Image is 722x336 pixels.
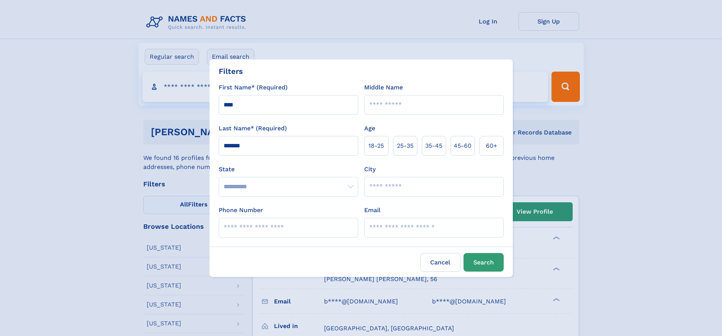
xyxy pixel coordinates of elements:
[219,124,287,133] label: Last Name* (Required)
[464,253,504,272] button: Search
[219,66,243,77] div: Filters
[486,141,497,150] span: 60+
[420,253,460,272] label: Cancel
[364,83,403,92] label: Middle Name
[219,83,288,92] label: First Name* (Required)
[219,206,263,215] label: Phone Number
[364,165,376,174] label: City
[219,165,358,174] label: State
[368,141,384,150] span: 18‑25
[454,141,471,150] span: 45‑60
[425,141,442,150] span: 35‑45
[397,141,413,150] span: 25‑35
[364,124,375,133] label: Age
[364,206,381,215] label: Email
